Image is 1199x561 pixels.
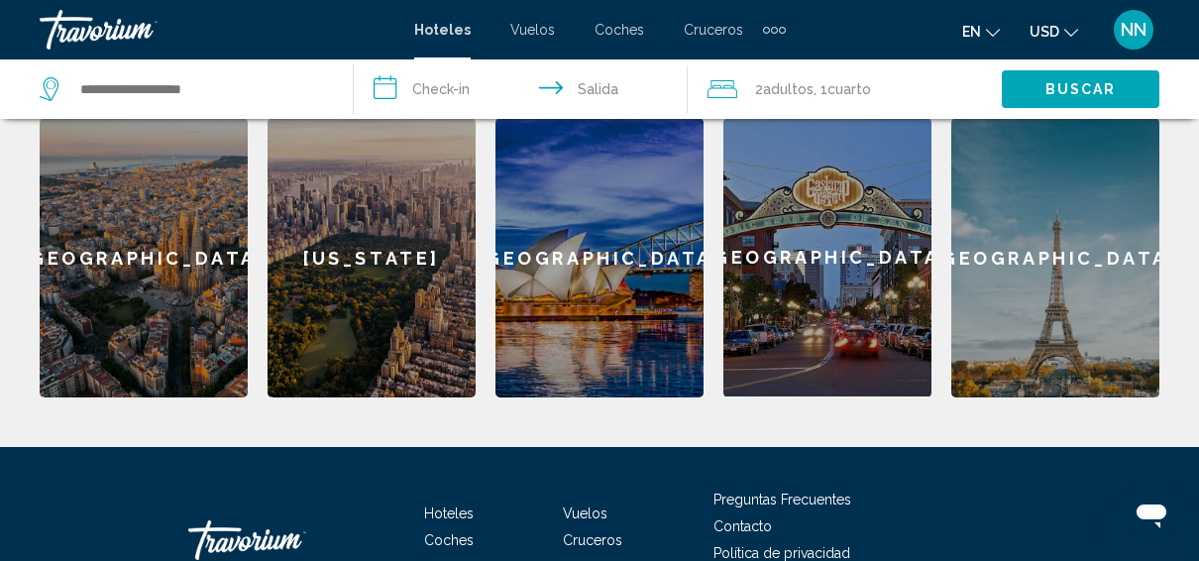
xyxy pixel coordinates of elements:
a: Contacto [713,518,772,534]
button: Fechas de entrada y salida [354,59,688,119]
a: [GEOGRAPHIC_DATA] [723,118,931,397]
a: Preguntas Frecuentes [713,492,851,507]
button: Cambiar idioma [962,17,1000,46]
a: Hoteles [424,505,474,521]
a: [GEOGRAPHIC_DATA] [495,118,704,397]
font: , 1 [814,81,827,97]
a: Vuelos [563,505,607,521]
a: Coches [424,532,474,548]
a: [GEOGRAPHIC_DATA] [951,118,1159,397]
a: Vuelos [510,22,555,38]
button: Menú de usuario [1108,9,1159,51]
a: Política de privacidad [713,545,850,561]
iframe: Botón para iniciar la ventana de mensajería [1120,482,1183,545]
a: [US_STATE] [268,118,476,397]
a: Hoteles [414,22,471,38]
a: [GEOGRAPHIC_DATA] [40,118,248,397]
a: Travorium [40,10,394,50]
a: Cruceros [563,532,622,548]
span: NN [1121,20,1146,40]
span: Adultos [763,81,814,97]
span: en [962,24,981,40]
font: 2 [755,81,763,97]
button: Viajeros: 2 adultos, 0 niños [688,59,1002,119]
button: Buscar [1002,70,1159,107]
span: USD [1030,24,1059,40]
span: Cuarto [827,81,871,97]
button: Elementos de navegación adicionales [763,14,786,46]
button: Cambiar moneda [1030,17,1078,46]
div: [GEOGRAPHIC_DATA] [723,118,931,396]
a: Coches [595,22,644,38]
a: Cruceros [684,22,743,38]
span: Buscar [1045,82,1117,98]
